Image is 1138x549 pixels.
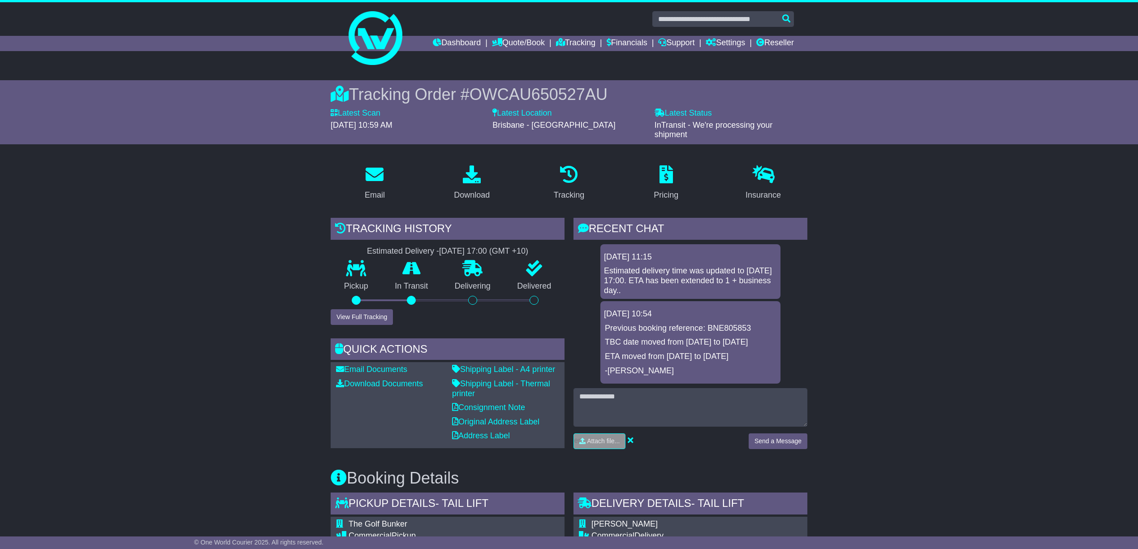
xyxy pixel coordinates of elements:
a: Download Documents [336,379,423,388]
label: Latest Scan [331,108,380,118]
p: TBC date moved from [DATE] to [DATE] [605,337,776,347]
a: Reseller [756,36,794,51]
a: Download [448,162,496,204]
label: Latest Status [655,108,712,118]
span: [DATE] 10:59 AM [331,121,392,130]
a: Pricing [648,162,684,204]
div: Email [365,189,385,201]
div: RECENT CHAT [573,218,807,242]
button: Send a Message [749,433,807,449]
a: Tracking [556,36,595,51]
a: Insurance [740,162,787,204]
div: Tracking [554,189,584,201]
p: In Transit [382,281,442,291]
a: Financials [607,36,647,51]
div: Download [454,189,490,201]
span: InTransit - We're processing your shipment [655,121,773,139]
div: Pickup [349,531,543,541]
a: Email Documents [336,365,407,374]
div: [DATE] 11:15 [604,252,777,262]
a: Consignment Note [452,403,525,412]
div: Pickup Details [331,493,565,517]
p: Pickup [331,281,382,291]
p: Previous booking reference: BNE805853 [605,324,776,333]
h3: Booking Details [331,469,807,487]
div: Estimated Delivery - [331,246,565,256]
a: Support [658,36,694,51]
span: Commercial [349,531,392,540]
div: Estimated delivery time was updated to [DATE] 17:00. ETA has been extended to 1 + business day.. [604,266,777,295]
a: Settings [706,36,745,51]
a: Address Label [452,431,510,440]
a: Tracking [548,162,590,204]
div: Pricing [654,189,678,201]
p: Delivering [441,281,504,291]
div: Tracking Order # [331,85,807,104]
span: © One World Courier 2025. All rights reserved. [194,539,323,546]
p: ETA moved from [DATE] to [DATE] [605,352,776,362]
div: Delivery Details [573,493,807,517]
span: [PERSON_NAME] [591,519,658,528]
span: - Tail Lift [435,497,488,509]
div: Quick Actions [331,338,565,363]
p: Delivered [504,281,565,291]
span: The Golf Bunker [349,519,407,528]
span: OWCAU650527AU [470,85,608,104]
a: Shipping Label - Thermal printer [452,379,550,398]
span: Commercial [591,531,634,540]
a: Shipping Label - A4 printer [452,365,555,374]
a: Dashboard [433,36,481,51]
div: Insurance [746,189,781,201]
button: View Full Tracking [331,309,393,325]
div: [DATE] 17:00 (GMT +10) [439,246,528,256]
div: Delivery [591,531,764,541]
a: Original Address Label [452,417,539,426]
div: [DATE] 10:54 [604,309,777,319]
span: - Tail Lift [691,497,744,509]
a: Email [359,162,391,204]
span: Brisbane - [GEOGRAPHIC_DATA] [492,121,615,130]
label: Latest Location [492,108,552,118]
p: -[PERSON_NAME] [605,366,776,376]
a: Quote/Book [492,36,545,51]
div: Tracking history [331,218,565,242]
